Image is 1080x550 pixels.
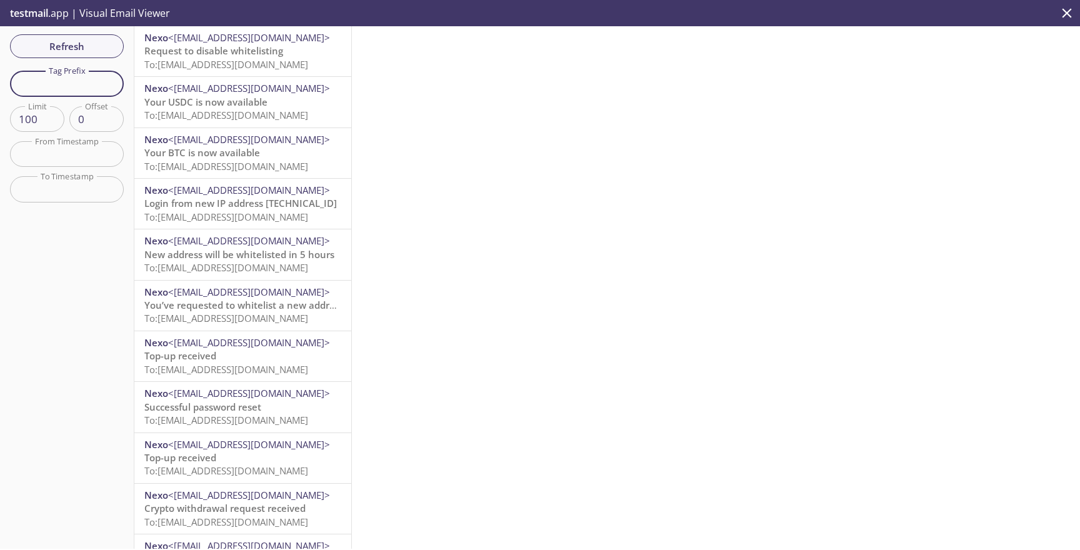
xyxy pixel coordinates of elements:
div: Nexo<[EMAIL_ADDRESS][DOMAIN_NAME]>You’ve requested to whitelist a new addressTo:[EMAIL_ADDRESS][D... [134,281,351,331]
span: <[EMAIL_ADDRESS][DOMAIN_NAME]> [168,234,330,247]
div: Nexo<[EMAIL_ADDRESS][DOMAIN_NAME]>Your USDC is now availableTo:[EMAIL_ADDRESS][DOMAIN_NAME] [134,77,351,127]
span: To: [EMAIL_ADDRESS][DOMAIN_NAME] [144,414,308,426]
span: Successful password reset [144,401,261,413]
div: Nexo<[EMAIL_ADDRESS][DOMAIN_NAME]>Top-up receivedTo:[EMAIL_ADDRESS][DOMAIN_NAME] [134,331,351,381]
span: <[EMAIL_ADDRESS][DOMAIN_NAME]> [168,184,330,196]
span: Nexo [144,133,168,146]
span: <[EMAIL_ADDRESS][DOMAIN_NAME]> [168,133,330,146]
span: To: [EMAIL_ADDRESS][DOMAIN_NAME] [144,363,308,376]
span: Nexo [144,336,168,349]
span: <[EMAIL_ADDRESS][DOMAIN_NAME]> [168,31,330,44]
span: Top-up received [144,451,216,464]
span: Nexo [144,82,168,94]
span: New address will be whitelisted in 5 hours [144,248,334,261]
span: Nexo [144,31,168,44]
span: Your USDC is now available [144,96,267,108]
span: Nexo [144,234,168,247]
span: To: [EMAIL_ADDRESS][DOMAIN_NAME] [144,464,308,477]
span: Top-up received [144,349,216,362]
div: Nexo<[EMAIL_ADDRESS][DOMAIN_NAME]>Successful password resetTo:[EMAIL_ADDRESS][DOMAIN_NAME] [134,382,351,432]
span: To: [EMAIL_ADDRESS][DOMAIN_NAME] [144,58,308,71]
span: Login from new IP address [TECHNICAL_ID] [144,197,337,209]
span: Refresh [20,38,114,54]
span: Crypto withdrawal request received [144,502,306,514]
span: Nexo [144,387,168,399]
span: To: [EMAIL_ADDRESS][DOMAIN_NAME] [144,109,308,121]
button: Refresh [10,34,124,58]
span: <[EMAIL_ADDRESS][DOMAIN_NAME]> [168,336,330,349]
span: Nexo [144,489,168,501]
div: Nexo<[EMAIL_ADDRESS][DOMAIN_NAME]>Crypto withdrawal request receivedTo:[EMAIL_ADDRESS][DOMAIN_NAME] [134,484,351,534]
span: Nexo [144,184,168,196]
span: <[EMAIL_ADDRESS][DOMAIN_NAME]> [168,286,330,298]
div: Nexo<[EMAIL_ADDRESS][DOMAIN_NAME]>Your BTC is now availableTo:[EMAIL_ADDRESS][DOMAIN_NAME] [134,128,351,178]
span: <[EMAIL_ADDRESS][DOMAIN_NAME]> [168,489,330,501]
span: Your BTC is now available [144,146,260,159]
span: Request to disable whitelisting [144,44,283,57]
span: To: [EMAIL_ADDRESS][DOMAIN_NAME] [144,160,308,172]
span: You’ve requested to whitelist a new address [144,299,344,311]
span: <[EMAIL_ADDRESS][DOMAIN_NAME]> [168,438,330,451]
div: Nexo<[EMAIL_ADDRESS][DOMAIN_NAME]>Login from new IP address [TECHNICAL_ID]To:[EMAIL_ADDRESS][DOMA... [134,179,351,229]
span: testmail [10,6,48,20]
div: Nexo<[EMAIL_ADDRESS][DOMAIN_NAME]>New address will be whitelisted in 5 hoursTo:[EMAIL_ADDRESS][DO... [134,229,351,279]
span: To: [EMAIL_ADDRESS][DOMAIN_NAME] [144,261,308,274]
span: <[EMAIL_ADDRESS][DOMAIN_NAME]> [168,387,330,399]
span: To: [EMAIL_ADDRESS][DOMAIN_NAME] [144,516,308,528]
span: <[EMAIL_ADDRESS][DOMAIN_NAME]> [168,82,330,94]
div: Nexo<[EMAIL_ADDRESS][DOMAIN_NAME]>Request to disable whitelistingTo:[EMAIL_ADDRESS][DOMAIN_NAME] [134,26,351,76]
span: Nexo [144,286,168,298]
span: To: [EMAIL_ADDRESS][DOMAIN_NAME] [144,312,308,324]
span: Nexo [144,438,168,451]
span: To: [EMAIL_ADDRESS][DOMAIN_NAME] [144,211,308,223]
div: Nexo<[EMAIL_ADDRESS][DOMAIN_NAME]>Top-up receivedTo:[EMAIL_ADDRESS][DOMAIN_NAME] [134,433,351,483]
